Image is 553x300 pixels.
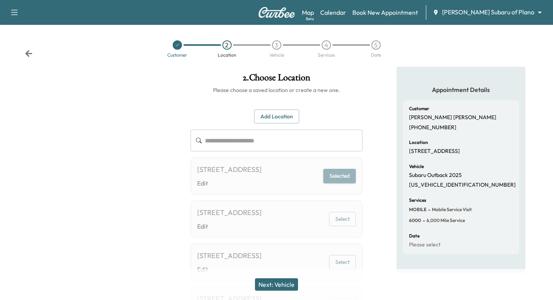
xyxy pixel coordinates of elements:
[409,114,496,121] p: [PERSON_NAME] [PERSON_NAME]
[167,53,187,57] div: Customer
[329,255,356,269] button: Select
[409,124,456,131] p: [PHONE_NUMBER]
[425,217,465,224] span: 6,000 mile Service
[426,206,430,213] span: -
[409,206,426,213] span: MOBILE
[318,53,335,57] div: Services
[306,16,314,22] div: Beta
[409,164,424,169] h6: Vehicle
[320,8,346,17] a: Calendar
[25,50,33,57] div: Back
[269,53,284,57] div: Vehicle
[258,7,295,18] img: Curbee Logo
[197,222,262,231] a: Edit
[371,53,381,57] div: Date
[442,8,534,17] span: [PERSON_NAME] Subaru of Plano
[272,40,281,50] div: 3
[409,106,429,111] h6: Customer
[409,148,460,155] p: [STREET_ADDRESS]
[323,169,356,183] button: Selected
[191,73,362,86] h1: 2 . Choose Location
[191,86,362,94] h6: Please choose a saved location or create a new one.
[371,40,381,50] div: 5
[302,8,314,17] a: MapBeta
[329,212,356,226] button: Select
[197,179,262,188] a: Edit
[409,234,420,238] h6: Date
[197,265,262,274] a: Edit
[409,241,440,248] p: Please select
[409,198,426,203] h6: Services
[218,53,236,57] div: Location
[421,217,425,224] span: -
[222,40,232,50] div: 2
[254,109,299,124] button: Add Location
[403,85,519,94] h5: Appointment Details
[322,40,331,50] div: 4
[430,206,472,213] span: Mobile Service Visit
[409,172,462,179] p: Subaru Outback 2025
[409,217,421,224] span: 6000
[409,182,516,189] p: [US_VEHICLE_IDENTIFICATION_NUMBER]
[255,278,298,291] button: Next: Vehicle
[352,8,418,17] a: Book New Appointment
[197,207,262,218] div: [STREET_ADDRESS]
[409,140,428,145] h6: Location
[197,164,262,175] div: [STREET_ADDRESS]
[197,250,262,261] div: [STREET_ADDRESS]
